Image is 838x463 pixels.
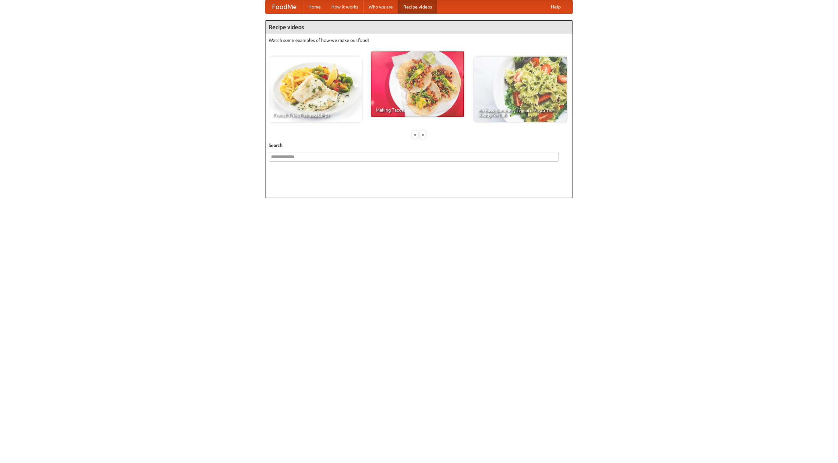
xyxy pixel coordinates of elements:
[265,0,303,13] a: FoodMe
[420,131,426,139] div: »
[269,142,569,149] h5: Search
[474,57,567,122] a: An Easy, Summery Tomato Pasta That's Ready for Fall
[265,21,573,34] h4: Recipe videos
[303,0,326,13] a: Home
[363,0,398,13] a: Who we are
[326,0,363,13] a: How it works
[269,37,569,44] p: Watch some examples of how we make our food!
[269,57,362,122] a: French Fries Fish and Chips
[371,51,464,117] a: Making Tacos
[479,108,562,117] span: An Easy, Summery Tomato Pasta That's Ready for Fall
[412,131,418,139] div: «
[273,113,357,117] span: French Fries Fish and Chips
[398,0,437,13] a: Recipe videos
[376,108,460,112] span: Making Tacos
[546,0,566,13] a: Help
